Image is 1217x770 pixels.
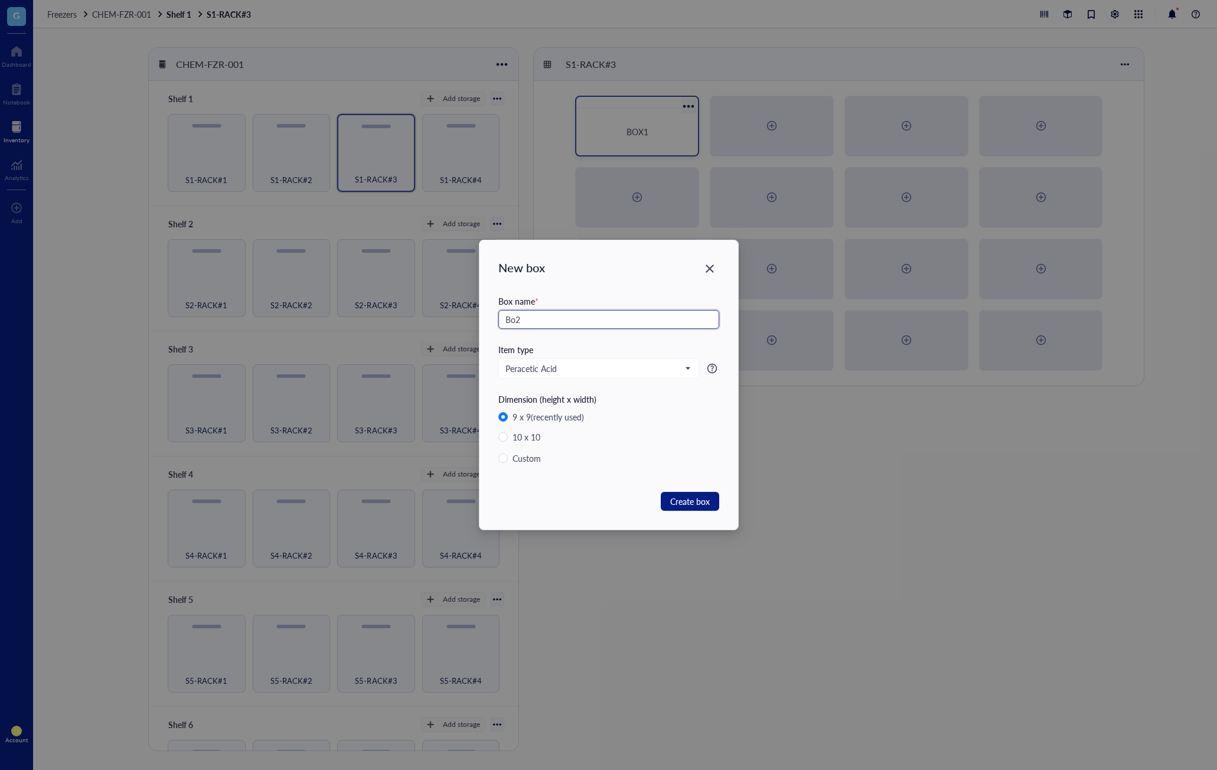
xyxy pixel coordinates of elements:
[498,393,719,406] div: Dimension (height x width)
[505,363,690,374] span: Peracetic Acid
[513,410,584,423] div: 9 x 9 (recently used)
[700,259,719,278] button: Close
[498,295,719,308] div: Box name
[498,343,719,356] div: Item type
[661,492,719,511] button: Create box
[700,262,719,276] span: Close
[513,430,540,443] div: 10 x 10
[498,259,719,276] div: New box
[513,452,541,465] div: Custom
[498,310,719,329] input: e.g. DNA protein
[670,495,710,508] span: Create box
